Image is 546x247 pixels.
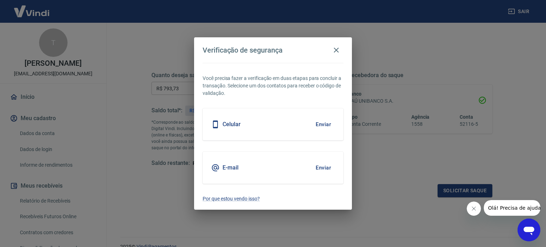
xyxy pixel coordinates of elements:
[223,121,241,128] h5: Celular
[203,195,343,203] a: Por que estou vendo isso?
[223,164,239,171] h5: E-mail
[203,46,283,54] h4: Verificação de segurança
[518,219,540,241] iframe: Botão para abrir a janela de mensagens
[312,117,335,132] button: Enviar
[312,160,335,175] button: Enviar
[484,200,540,216] iframe: Mensagem da empresa
[467,202,481,216] iframe: Fechar mensagem
[203,75,343,97] p: Você precisa fazer a verificação em duas etapas para concluir a transação. Selecione um dos conta...
[4,5,60,11] span: Olá! Precisa de ajuda?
